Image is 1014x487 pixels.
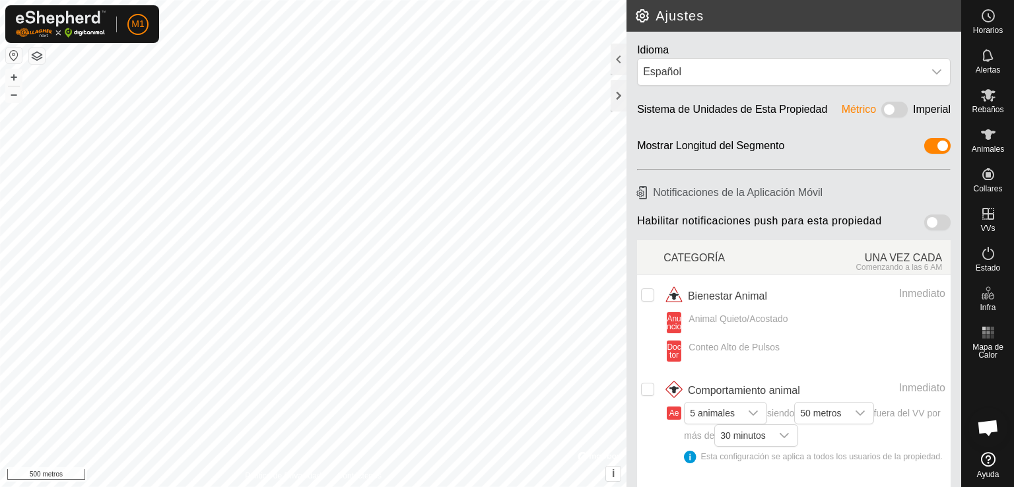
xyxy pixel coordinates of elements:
[720,430,765,441] font: 30 minutos
[973,184,1002,193] font: Collares
[643,66,681,77] font: Español
[663,380,685,401] img: icono de comportamiento animal
[638,59,924,85] span: Español
[669,408,679,418] font: Ae
[663,286,685,307] img: icono de bienestar animal
[131,18,144,29] font: M1
[767,408,794,418] font: siendo
[913,104,951,115] font: Imperial
[740,403,766,424] div: disparador desplegable
[337,471,382,480] font: Contáctenos
[612,468,615,479] font: i
[795,403,846,424] span: 50 metros
[847,403,873,424] div: disparador desplegable
[637,215,882,226] font: Habilitar notificaciones push para esta propiedad
[962,447,1014,484] a: Ayuda
[6,48,22,63] button: Restablecer Mapa
[653,187,823,198] font: Notificaciones de la Aplicación Móvil
[637,104,827,115] font: Sistema de Unidades de Esta Propiedad
[337,470,382,482] a: Contáctenos
[11,70,18,84] font: +
[980,303,996,312] font: Infra
[6,69,22,85] button: +
[688,290,767,302] font: Bienestar Animal
[685,403,740,424] span: 5 animales
[637,140,784,151] font: Mostrar Longitud del Segmento
[16,11,106,38] img: Logotipo de Gallagher
[973,26,1003,35] font: Horarios
[667,314,681,331] font: Anuncio
[637,44,669,55] font: Idioma
[771,425,797,446] div: disparador desplegable
[245,470,321,482] a: Política de Privacidad
[899,382,945,393] font: Inmediato
[667,312,681,333] button: Anuncio
[29,48,45,64] button: Capas del Mapa
[842,104,876,115] font: Métrico
[606,467,621,481] button: i
[972,342,1003,360] font: Mapa de Calor
[667,342,681,360] font: Doctor
[701,452,943,461] font: Esta configuración se aplica a todos los usuarios de la propiedad.
[11,87,17,101] font: –
[684,408,940,441] font: fuera del VV por más de
[689,342,780,352] font: Conteo Alto de Pulsos
[663,252,725,263] font: CATEGORÍA
[972,105,1003,114] font: Rebaños
[968,408,1008,447] div: Chat abierto
[688,385,800,396] font: Comportamiento animal
[656,9,704,23] font: Ajustes
[976,263,1000,273] font: Estado
[980,224,995,233] font: VVs
[865,252,942,263] font: UNA VEZ CADA
[899,288,945,299] font: Inmediato
[972,145,1004,154] font: Animales
[667,406,681,420] button: Ae
[245,471,321,480] font: Política de Privacidad
[715,425,770,446] span: 30 minutos
[6,86,22,102] button: –
[800,408,841,418] font: 50 metros
[667,341,681,362] button: Doctor
[690,408,735,418] font: 5 animales
[689,313,788,324] font: Animal Quieto/Acostado
[976,65,1000,75] font: Alertas
[856,263,942,272] font: Comenzando a las 6 AM
[977,470,999,479] font: Ayuda
[924,59,950,85] div: disparador desplegable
